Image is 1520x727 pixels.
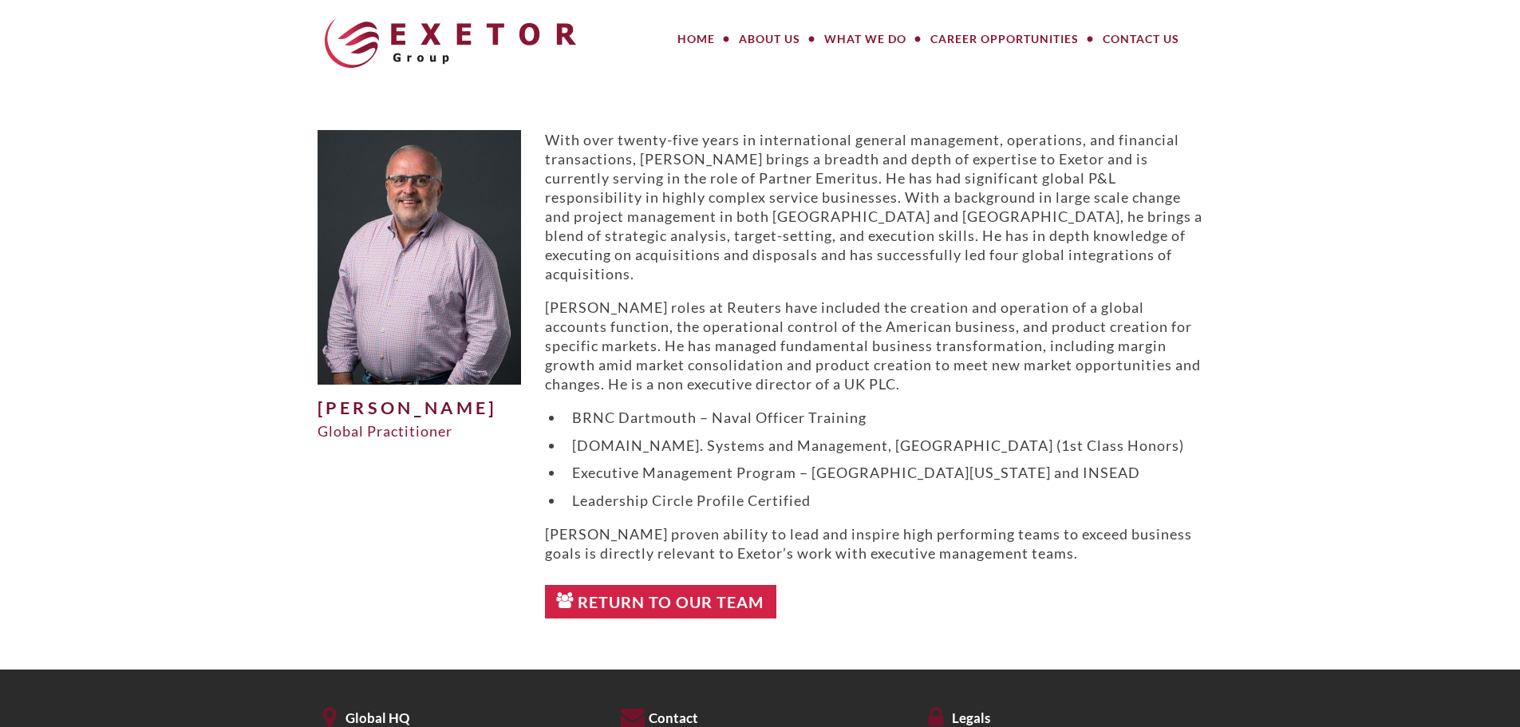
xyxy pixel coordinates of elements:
[564,463,1203,482] li: Executive Management Program – [GEOGRAPHIC_DATA][US_STATE] and INSEAD
[1091,23,1191,55] a: Contact Us
[545,524,1203,563] p: [PERSON_NAME] proven ability to lead and inspire high performing teams to exceed business goals i...
[318,421,521,441] div: Global Practitioner
[665,23,727,55] a: Home
[918,23,1091,55] a: Career Opportunities
[545,130,1203,283] p: With over twenty-five years in international general management, operations, and financial transa...
[545,298,1203,393] p: [PERSON_NAME] roles at Reuters have included the creation and operation of a global accounts func...
[318,130,521,385] img: Graham-A-500x625.jpg
[812,23,918,55] a: What We Do
[545,585,777,618] a: Return to Our Team
[318,703,597,726] h5: Global HQ
[564,436,1203,455] li: [DOMAIN_NAME]. Systems and Management, [GEOGRAPHIC_DATA] (1st Class Honors)
[727,23,812,55] a: About Us
[621,703,900,726] h5: Contact
[325,18,576,68] img: The Exetor Group
[564,408,1203,427] li: BRNC Dartmouth – Naval Officer Training
[564,491,1203,510] li: Leadership Circle Profile Certified
[924,703,1203,726] h5: Legals
[318,399,521,418] h1: [PERSON_NAME]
